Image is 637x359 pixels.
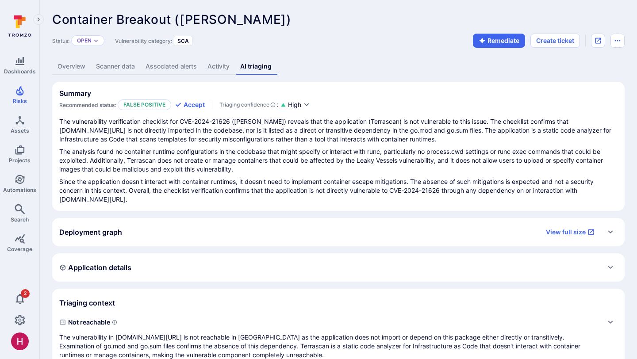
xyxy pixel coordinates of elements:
div: SCA [174,36,192,46]
p: The analysis found no container runtime configurations in the codebase that might specify or inte... [59,147,618,174]
button: Expand navigation menu [33,14,44,25]
svg: AI Triaging Agent self-evaluates the confidence behind recommended status based on the depth and ... [270,100,276,109]
h2: Application details [59,263,131,272]
a: AI triaging [235,58,277,75]
span: 2 [21,289,30,298]
button: Remediate [473,34,525,48]
a: Scanner data [91,58,140,75]
div: Expand [52,218,625,246]
span: Projects [9,157,31,164]
p: Since the application doesn't interact with container runtimes, it doesn't need to implement cont... [59,177,618,204]
div: Vulnerability tabs [52,58,625,75]
span: Status: [52,38,69,44]
div: : [219,100,278,109]
div: Harshil Parikh [11,332,29,350]
span: High [288,100,301,109]
button: Open [77,37,92,44]
div: Expand [52,253,625,282]
p: False positive [118,99,171,110]
a: Associated alerts [140,58,202,75]
span: Search [11,216,29,223]
a: Overview [52,58,91,75]
span: Recommended status: [59,102,116,108]
h2: Summary [59,89,91,98]
span: Vulnerability category: [115,38,172,44]
p: The vulnerability verification checklist for CVE-2024-21626 ([PERSON_NAME]) reveals that the appl... [59,117,618,144]
h2: Triaging context [59,298,115,307]
span: Not reachable [59,315,600,329]
button: High [288,100,310,110]
button: Accept [175,100,205,109]
svg: Indicates if a vulnerability code, component, function or a library can actually be reached or in... [112,320,117,325]
span: Container Breakout ([PERSON_NAME]) [52,12,291,27]
h2: Deployment graph [59,228,122,237]
button: Options menu [610,34,625,48]
span: Risks [13,98,27,104]
img: ACg8ocKzQzwPSwOZT_k9C736TfcBpCStqIZdMR9gXOhJgTaH9y_tsw=s96-c [11,332,29,350]
button: Expand dropdown [93,38,99,43]
span: Automations [3,187,36,193]
a: Activity [202,58,235,75]
span: Coverage [7,246,32,252]
i: Expand navigation menu [35,16,42,23]
button: Create ticket [530,34,580,48]
span: Dashboards [4,68,36,75]
span: Assets [11,127,29,134]
a: View full size [541,225,600,239]
div: Open original issue [591,34,605,48]
span: Triaging confidence [219,100,269,109]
